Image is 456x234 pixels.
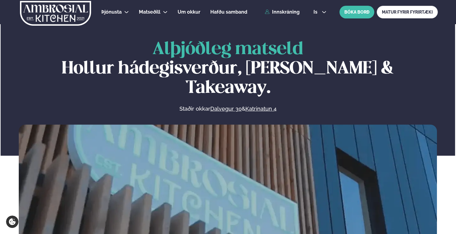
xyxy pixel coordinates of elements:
[101,8,122,16] a: Þjónusta
[313,10,319,15] span: is
[265,9,300,15] a: Innskráning
[113,105,342,112] p: Staðir okkar &
[139,8,160,16] a: Matseðill
[178,8,200,16] a: Um okkur
[210,105,242,112] a: Dalvegur 30
[139,9,160,15] span: Matseðill
[210,8,247,16] a: Hafðu samband
[101,9,122,15] span: Þjónusta
[245,105,277,112] a: Katrinatun 4
[6,216,18,228] a: Cookie settings
[210,9,247,15] span: Hafðu samband
[153,41,303,58] span: Alþjóðleg matseld
[340,6,374,18] button: BÓKA BORÐ
[377,6,438,18] a: MATUR FYRIR FYRIRTÆKI
[309,10,331,15] button: is
[178,9,200,15] span: Um okkur
[19,40,437,98] h1: Hollur hádegisverður, [PERSON_NAME] & Takeaway.
[19,1,92,26] img: logo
